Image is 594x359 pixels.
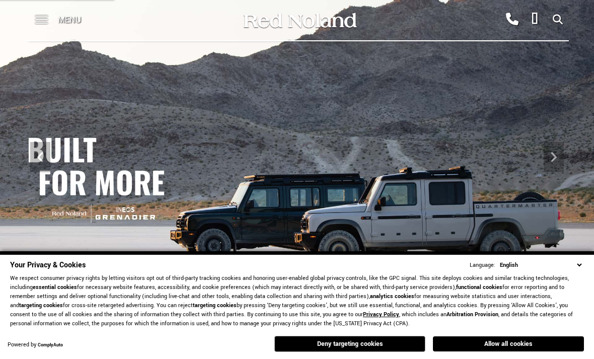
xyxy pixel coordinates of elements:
[497,260,584,270] select: Language Select
[544,142,564,172] div: Next
[8,342,63,348] div: Powered by
[33,283,77,291] strong: essential cookies
[274,336,425,352] button: Deny targeting cookies
[370,293,414,300] strong: analytics cookies
[456,283,502,291] strong: functional cookies
[433,336,584,351] button: Allow all cookies
[242,12,357,29] img: Red Noland Auto Group
[193,302,237,309] strong: targeting cookies
[38,342,63,348] a: ComplyAuto
[447,311,498,318] strong: Arbitration Provision
[470,262,495,268] div: Language:
[10,274,584,328] p: We respect consumer privacy rights by letting visitors opt out of third-party tracking cookies an...
[30,142,50,172] div: Previous
[10,260,86,270] span: Your Privacy & Cookies
[363,311,399,318] a: Privacy Policy
[19,302,63,309] strong: targeting cookies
